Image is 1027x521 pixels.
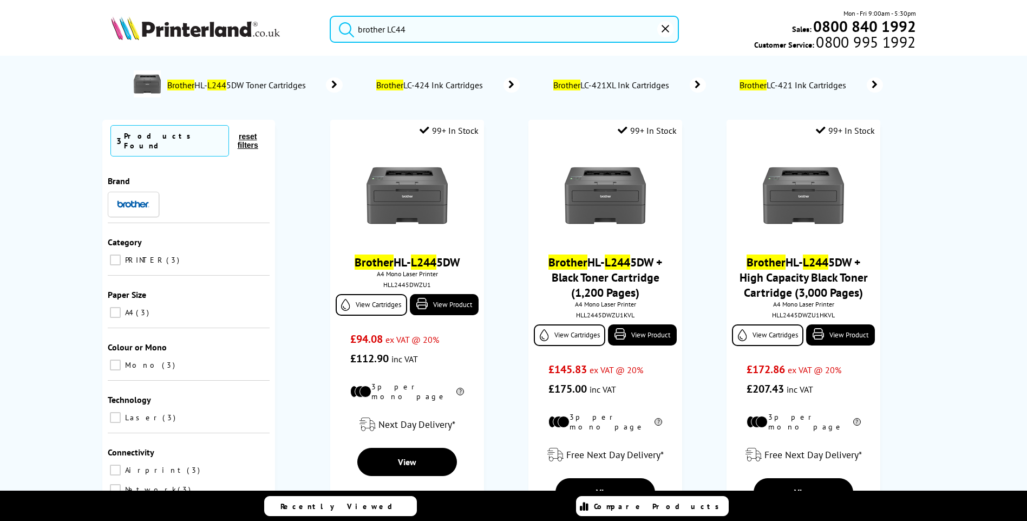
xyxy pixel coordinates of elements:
span: Next Day Delivery* [378,418,455,431]
a: View Product [410,294,479,315]
input: Sea [330,16,679,43]
a: 0800 840 1992 [812,21,916,31]
span: Mono [122,360,161,370]
a: View [357,448,457,476]
span: A4 Mono Laser Printer [732,300,874,308]
a: BrotherHL-L2445DW + High Capacity Black Toner Cartridge (3,000 Pages) [740,255,868,300]
a: BrotherLC-424 Ink Cartridges [375,77,520,93]
span: HL- 5DW Toner Cartridges [166,80,310,90]
mark: L244 [605,255,630,270]
span: 3 [166,255,182,265]
b: 0800 840 1992 [813,16,916,36]
a: View [754,478,853,506]
a: BrotherHL-L2445DW Toner Cartridges [166,70,343,100]
span: ex VAT @ 20% [788,364,841,375]
span: inc VAT [391,354,418,364]
span: 0800 995 1992 [814,37,915,47]
span: Free Next Day Delivery* [566,448,664,461]
input: Network 3 [110,484,121,495]
a: BrotherLC-421XL Ink Cartridges [552,77,706,93]
span: 3 [187,465,202,475]
span: Recently Viewed [280,502,403,511]
mark: L244 [207,80,226,90]
span: A4 Mono Laser Printer [534,300,676,308]
a: View Product [806,324,875,346]
span: Technology [108,394,151,405]
input: Mono 3 [110,360,121,370]
span: View [794,487,813,498]
input: Airprint 3 [110,465,121,476]
a: Compare Products [576,496,729,516]
span: 3 [162,413,178,422]
span: A4 Mono Laser Printer [336,270,478,278]
mark: Brother [355,255,394,270]
a: BrotherLC-421 Ink Cartridges [738,77,883,93]
img: HL-L2445DW-deptimage.jpg [134,70,161,97]
div: 99+ In Stock [816,125,875,136]
span: View [398,457,416,467]
mark: L244 [411,255,436,270]
div: Products Found [124,131,223,151]
span: LC-421XL Ink Cartridges [552,80,673,90]
li: 3p per mono page [747,412,861,432]
div: modal_delivery [732,440,874,470]
mark: Brother [376,80,403,90]
span: £175.00 [548,382,587,396]
img: Printerland Logo [111,16,280,40]
a: View Cartridges [732,324,803,346]
span: 3 [178,485,193,494]
span: Connectivity [108,447,154,458]
a: Printerland Logo [111,16,316,42]
span: LC-421 Ink Cartridges [738,80,851,90]
mark: Brother [740,80,767,90]
a: View Cartridges [534,324,605,346]
div: modal_delivery [336,409,478,440]
span: PRINTER [122,255,165,265]
span: £145.83 [548,362,587,376]
mark: L244 [803,255,828,270]
span: A4 [122,308,135,317]
span: Laser [122,413,161,422]
mark: Brother [747,255,786,270]
span: Compare Products [594,502,725,511]
span: Sales: [792,24,812,34]
div: 99+ In Stock [618,125,677,136]
input: PRINTER 3 [110,255,121,265]
span: Customer Service: [754,37,915,50]
span: Network [122,485,176,494]
input: A4 3 [110,307,121,318]
span: £112.90 [350,351,389,366]
span: View [596,487,614,498]
span: inc VAT [590,384,616,395]
span: £207.43 [747,382,784,396]
a: View Product [608,324,677,346]
span: £172.86 [747,362,785,376]
div: HLL2445DWZU1HKVL [735,311,872,319]
div: HLL2445DWZU1 [338,281,475,289]
span: Paper Size [108,289,146,300]
div: 99+ In Stock [420,125,479,136]
span: ex VAT @ 20% [590,364,643,375]
input: Laser 3 [110,412,121,423]
span: inc VAT [787,384,813,395]
span: 3 [136,308,152,317]
span: Mon - Fri 9:00am - 5:30pm [843,8,916,18]
span: £94.08 [350,332,383,346]
a: View [555,478,655,506]
img: brother-HL-L2445DW-front-small.jpg [367,155,448,236]
span: Free Next Day Delivery* [764,448,862,461]
span: Colour or Mono [108,342,167,353]
mark: Brother [553,80,580,90]
div: HLL2445DWZU1KVL [537,311,673,319]
img: Brother [117,200,149,208]
span: 3 [116,135,121,146]
span: ex VAT @ 20% [385,334,439,345]
span: 3 [162,360,178,370]
a: BrotherHL-L2445DW + Black Toner Cartridge (1,200 Pages) [548,255,662,300]
img: brother-HL-L2445DW-front-small.jpg [565,155,646,236]
span: Airprint [122,465,186,475]
button: reset filters [229,132,267,150]
a: Recently Viewed [264,496,417,516]
div: modal_delivery [534,440,676,470]
a: View Cartridges [336,294,407,316]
